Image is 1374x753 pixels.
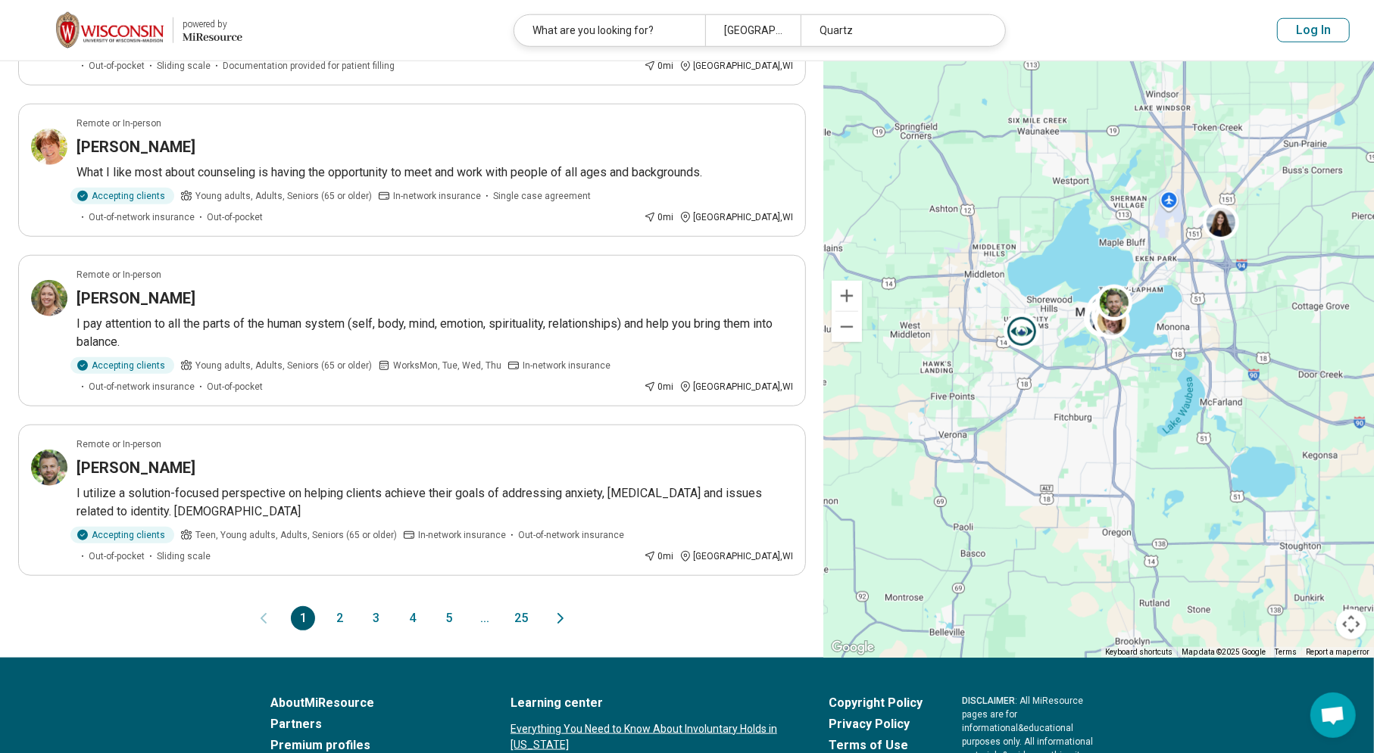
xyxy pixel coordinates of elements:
[1336,609,1366,639] button: Map camera controls
[1182,648,1266,656] span: Map data ©2025 Google
[511,694,789,712] a: Learning center
[89,549,145,563] span: Out-of-pocket
[89,210,195,224] span: Out-of-network insurance
[157,59,211,73] span: Sliding scale
[400,606,424,630] button: 4
[255,606,273,630] button: Previous page
[828,638,878,658] a: Open this area in Google Maps (opens a new window)
[511,721,789,753] a: Everything You Need to Know About Involuntary Holds in [US_STATE]
[56,12,164,48] img: University of Wisconsin-Madison
[493,189,591,203] span: Single case agreement
[207,210,263,224] span: Out-of-pocket
[393,359,501,372] span: Works Mon, Tue, Wed, Thu
[473,606,497,630] span: ...
[679,59,793,73] div: [GEOGRAPHIC_DATA] , WI
[77,457,195,478] h3: [PERSON_NAME]
[77,484,793,521] p: I utilize a solution-focused perspective on helping clients achieve their goals of addressing anx...
[183,17,242,31] div: powered by
[644,549,673,563] div: 0 mi
[1105,647,1173,658] button: Keyboard shortcuts
[962,695,1015,706] span: DISCLAIMER
[705,15,801,46] div: [GEOGRAPHIC_DATA], [GEOGRAPHIC_DATA]
[364,606,388,630] button: 3
[679,210,793,224] div: [GEOGRAPHIC_DATA] , WI
[1306,648,1369,656] a: Report a map error
[89,59,145,73] span: Out-of-pocket
[291,606,315,630] button: 1
[327,606,351,630] button: 2
[77,315,793,351] p: I pay attention to all the parts of the human system (self, body, mind, emotion, spirituality, re...
[24,12,242,48] a: University of Wisconsin-Madisonpowered by
[829,694,923,712] a: Copyright Policy
[801,15,991,46] div: Quartz
[77,136,195,157] h3: [PERSON_NAME]
[207,380,263,394] span: Out-of-pocket
[518,528,624,542] span: Out-of-network insurance
[829,715,923,733] a: Privacy Policy
[644,210,673,224] div: 0 mi
[270,715,471,733] a: Partners
[223,59,395,73] span: Documentation provided for patient filling
[514,15,705,46] div: What are you looking for?
[157,549,211,563] span: Sliding scale
[270,694,471,712] a: AboutMiResource
[195,359,372,372] span: Young adults, Adults, Seniors (65 or older)
[1310,692,1356,738] div: Open chat
[418,528,506,542] span: In-network insurance
[77,117,161,130] p: Remote or In-person
[70,357,174,374] div: Accepting clients
[1275,648,1297,656] a: Terms (opens in new tab)
[436,606,461,630] button: 5
[551,606,570,630] button: Next page
[77,268,161,282] p: Remote or In-person
[832,281,862,311] button: Zoom in
[679,549,793,563] div: [GEOGRAPHIC_DATA] , WI
[77,288,195,309] h3: [PERSON_NAME]
[644,380,673,394] div: 0 mi
[89,380,195,394] span: Out-of-network insurance
[828,638,878,658] img: Google
[1084,300,1120,336] div: 2
[644,59,673,73] div: 0 mi
[1277,18,1350,42] button: Log In
[195,189,372,203] span: Young adults, Adults, Seniors (65 or older)
[679,380,793,394] div: [GEOGRAPHIC_DATA] , WI
[832,312,862,342] button: Zoom out
[77,437,161,451] p: Remote or In-person
[523,359,610,372] span: In-network insurance
[195,528,397,542] span: Teen, Young adults, Adults, Seniors (65 or older)
[70,188,174,204] div: Accepting clients
[393,189,481,203] span: In-network insurance
[509,606,533,630] button: 25
[70,527,174,543] div: Accepting clients
[77,163,793,182] p: What I like most about counseling is having the opportunity to meet and work with people of all a...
